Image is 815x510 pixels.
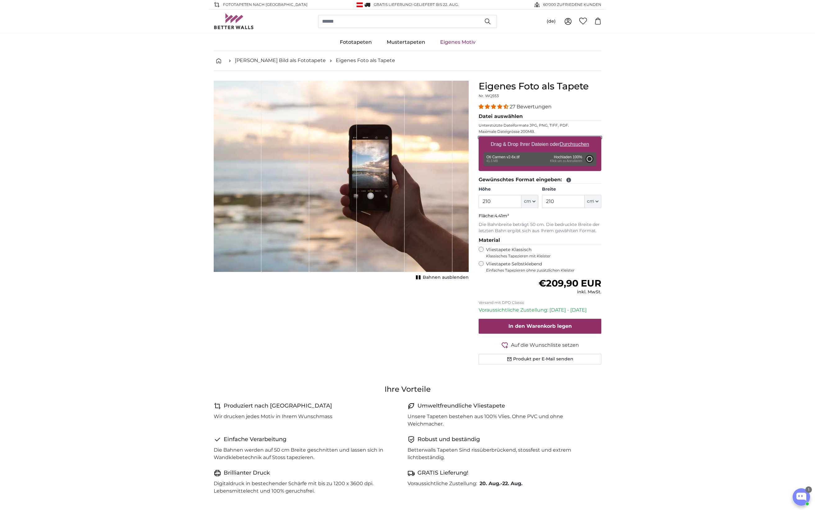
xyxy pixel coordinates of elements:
legend: Datei auswählen [479,113,601,120]
span: 4.41m² [494,213,509,219]
img: Österreich [357,2,363,7]
p: Versand mit DPD Classic [479,300,601,305]
label: Drag & Drop Ihrer Dateien oder [488,138,592,151]
button: In den Warenkorb legen [479,319,601,334]
label: Breite [542,186,601,192]
span: €209,90 EUR [539,278,601,289]
span: Geliefert bis 22. Aug. [414,2,459,7]
span: GRATIS Lieferung! [374,2,412,7]
legend: Material [479,237,601,244]
h4: GRATIS Lieferung! [417,469,468,477]
h4: Brillianter Druck [224,469,270,477]
h4: Robust und beständig [417,435,480,444]
b: - [480,481,522,486]
h4: Umweltfreundliche Vliestapete [417,402,505,410]
a: [PERSON_NAME] Bild als Fototapete [235,57,326,64]
button: Open chatbox [793,488,810,506]
h3: Ihre Vorteile [214,384,601,394]
label: Vliestapete Selbstklebend [486,261,601,273]
label: Höhe [479,186,538,192]
u: Durchsuchen [560,142,589,147]
span: 60'000 ZUFRIEDENE KUNDEN [543,2,601,7]
span: Einfaches Tapezieren ohne zusätzlichen Kleister [486,268,601,273]
span: 27 Bewertungen [510,104,552,110]
button: Produkt per E-Mail senden [479,354,601,364]
span: 22. Aug. [502,481,522,486]
p: Wir drucken jedes Motiv in Ihrem Wunschmass [214,413,332,420]
h1: Eigenes Foto als Tapete [479,81,601,92]
p: Die Bahnbreite beträgt 50 cm. Die bedruckte Breite der letzten Bahn ergibt sich aus Ihrem gewählt... [479,222,601,234]
p: Unterstützte Dateiformate JPG, PNG, TIFF, PDF. [479,123,601,128]
span: cm [524,198,531,205]
button: Auf die Wunschliste setzen [479,341,601,349]
span: cm [587,198,594,205]
p: Fläche: [479,213,601,219]
span: Nr. WQ553 [479,93,499,98]
span: 20. Aug. [480,481,500,486]
button: cm [521,195,538,208]
legend: Gewünschtes Format eingeben: [479,176,601,184]
span: 4.41 stars [479,104,510,110]
button: Bahnen ausblenden [414,273,469,282]
span: Fototapeten nach [GEOGRAPHIC_DATA] [223,2,307,7]
div: 1 [805,486,812,493]
span: Bahnen ausblenden [423,274,469,281]
button: cm [585,195,601,208]
span: Klassisches Tapezieren mit Kleister [486,254,596,259]
a: Eigenes Foto als Tapete [336,57,395,64]
p: Maximale Dateigrösse 200MB. [479,129,601,134]
span: - [412,2,459,7]
span: In den Warenkorb legen [508,323,572,329]
p: Betterwalls Tapeten Sind rissüberbrückend, stossfest und extrem lichtbeständig. [407,446,596,461]
a: Fototapeten [332,34,379,50]
p: Digitaldruck in bestechender Schärfe mit bis zu 1200 x 3600 dpi. Lebensmittelecht und 100% geruch... [214,480,403,495]
p: Die Bahnen werden auf 50 cm Breite geschnitten und lassen sich in Wandklebetechnik auf Stoss tape... [214,446,403,461]
button: (de) [542,16,561,27]
div: 1 of 1 [214,81,469,282]
p: Unsere Tapeten bestehen aus 100% Vlies. Ohne PVC und ohne Weichmacher. [407,413,596,428]
p: Voraussichtliche Zustellung: [DATE] - [DATE] [479,306,601,314]
img: Betterwalls [214,13,254,29]
p: Voraussichtliche Zustellung: [407,480,477,487]
label: Vliestapete Klassisch [486,247,596,259]
span: Auf die Wunschliste setzen [511,341,579,349]
div: inkl. MwSt. [539,289,601,295]
a: Eigenes Motiv [433,34,483,50]
h4: Produziert nach [GEOGRAPHIC_DATA] [224,402,332,410]
a: Mustertapeten [379,34,433,50]
h4: Einfache Verarbeitung [224,435,286,444]
nav: breadcrumbs [214,51,601,71]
